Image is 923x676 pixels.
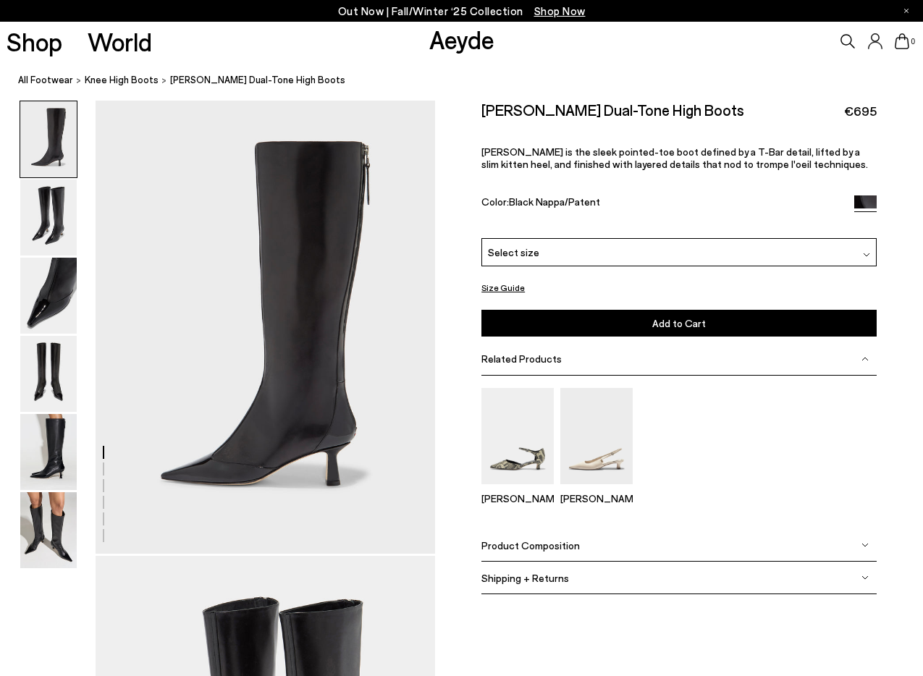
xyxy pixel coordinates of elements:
img: Alexis Dual-Tone High Boots - Image 5 [20,414,77,490]
span: 0 [909,38,916,46]
span: [PERSON_NAME] Dual-Tone High Boots [170,72,345,88]
a: 0 [895,33,909,49]
span: Navigate to /collections/new-in [534,4,586,17]
span: Shipping + Returns [481,572,569,584]
img: svg%3E [861,355,869,363]
img: Alexis Dual-Tone High Boots - Image 2 [20,179,77,255]
img: svg%3E [861,541,869,549]
div: Color: [481,195,841,212]
p: Out Now | Fall/Winter ‘25 Collection [338,2,586,20]
img: Catrina Slingback Pumps [560,388,633,484]
button: Size Guide [481,279,525,297]
img: Alexis Dual-Tone High Boots - Image 1 [20,101,77,177]
span: Product Composition [481,539,580,552]
img: svg%3E [861,574,869,581]
a: Shop [7,29,62,54]
p: [PERSON_NAME] [560,492,633,504]
a: knee high boots [85,72,159,88]
img: svg%3E [863,251,870,258]
h2: [PERSON_NAME] Dual-Tone High Boots [481,101,744,119]
span: knee high boots [85,74,159,85]
p: [PERSON_NAME] [481,492,554,504]
span: Select size [488,245,539,260]
span: Add to Cart [652,317,706,329]
button: Add to Cart [481,310,877,337]
img: Alexis Dual-Tone High Boots - Image 3 [20,258,77,334]
p: [PERSON_NAME] is the sleek pointed-toe boot defined by a T-Bar detail, lifted by a slim kitten he... [481,145,877,170]
a: World [88,29,152,54]
a: Aeyde [429,24,494,54]
a: Tillie Ankle Strap Pumps [PERSON_NAME] [481,474,554,504]
a: All Footwear [18,72,73,88]
a: Catrina Slingback Pumps [PERSON_NAME] [560,474,633,504]
span: Related Products [481,352,562,365]
img: Alexis Dual-Tone High Boots - Image 4 [20,336,77,412]
img: Alexis Dual-Tone High Boots - Image 6 [20,492,77,568]
img: Tillie Ankle Strap Pumps [481,388,554,484]
span: €695 [844,102,877,120]
span: Black Nappa/Patent [509,195,600,208]
nav: breadcrumb [18,61,923,101]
